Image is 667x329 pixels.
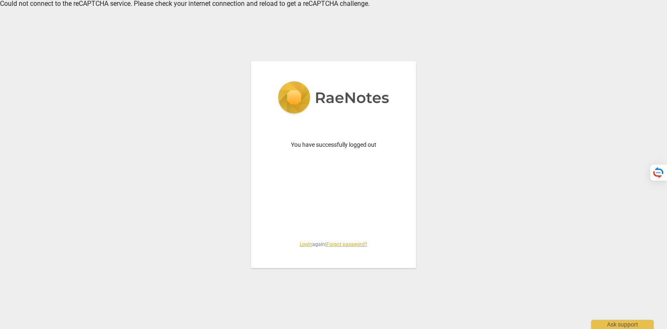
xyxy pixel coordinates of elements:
[271,241,396,248] span: again |
[278,81,389,116] img: 5ac2273c67554f335776073100b6d88f.svg
[591,320,654,329] div: Ask support
[326,241,367,247] a: Forgot password?
[271,141,396,149] p: You have successfully logged out
[300,241,312,247] a: Login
